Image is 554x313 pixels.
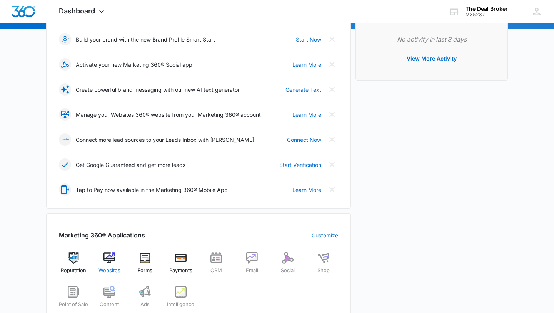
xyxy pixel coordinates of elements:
[166,252,195,280] a: Payments
[76,61,192,69] p: Activate your new Marketing 360® Social app
[312,231,338,239] a: Customize
[76,86,240,94] p: Create powerful brand messaging with our new AI text generator
[76,35,215,44] p: Build your brand with the new Brand Profile Smart Start
[326,83,338,96] button: Close
[169,267,192,274] span: Payments
[59,301,88,308] span: Point of Sale
[273,252,303,280] a: Social
[246,267,258,274] span: Email
[368,35,495,44] p: No activity in last 3 days
[326,133,338,146] button: Close
[76,186,228,194] p: Tap to Pay now available in the Marketing 360® Mobile App
[167,301,194,308] span: Intelligence
[279,161,321,169] a: Start Verification
[76,136,254,144] p: Connect more lead sources to your Leads Inbox with [PERSON_NAME]
[210,267,222,274] span: CRM
[466,12,508,17] div: account id
[285,86,321,94] a: Generate Text
[326,158,338,171] button: Close
[326,58,338,71] button: Close
[326,33,338,45] button: Close
[100,301,119,308] span: Content
[76,111,261,119] p: Manage your Websites 360® website from your Marketing 360® account
[292,111,321,119] a: Learn More
[98,267,120,274] span: Websites
[326,183,338,196] button: Close
[292,61,321,69] a: Learn More
[309,252,338,280] a: Shop
[292,186,321,194] a: Learn More
[59,252,88,280] a: Reputation
[326,108,338,121] button: Close
[466,6,508,12] div: account name
[59,7,95,15] span: Dashboard
[237,252,267,280] a: Email
[296,35,321,44] a: Start Now
[140,301,150,308] span: Ads
[399,49,464,68] button: View More Activity
[138,267,152,274] span: Forms
[287,136,321,144] a: Connect Now
[59,231,145,240] h2: Marketing 360® Applications
[61,267,86,274] span: Reputation
[76,161,185,169] p: Get Google Guaranteed and get more leads
[130,252,160,280] a: Forms
[281,267,295,274] span: Social
[95,252,124,280] a: Websites
[317,267,330,274] span: Shop
[202,252,231,280] a: CRM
